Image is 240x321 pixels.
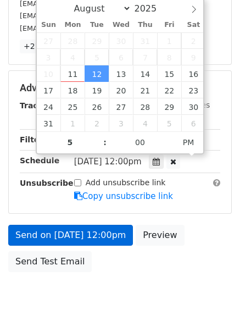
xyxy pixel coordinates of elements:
[157,32,181,49] span: August 1, 2025
[60,98,85,115] span: August 25, 2025
[37,82,61,98] span: August 17, 2025
[86,177,166,189] label: Add unsubscribe link
[131,3,171,14] input: Year
[37,49,61,65] span: August 3, 2025
[8,225,133,246] a: Send on [DATE] 12:00pm
[133,21,157,29] span: Thu
[103,131,107,153] span: :
[181,21,205,29] span: Sat
[85,98,109,115] span: August 26, 2025
[181,65,205,82] span: August 16, 2025
[60,82,85,98] span: August 18, 2025
[181,49,205,65] span: August 9, 2025
[20,12,142,20] small: [EMAIL_ADDRESS][DOMAIN_NAME]
[85,115,109,131] span: September 2, 2025
[20,24,142,32] small: [EMAIL_ADDRESS][DOMAIN_NAME]
[74,191,173,201] a: Copy unsubscribe link
[60,49,85,65] span: August 4, 2025
[181,32,205,49] span: August 2, 2025
[157,49,181,65] span: August 8, 2025
[20,40,66,53] a: +27 more
[109,115,133,131] span: September 3, 2025
[157,21,181,29] span: Fri
[157,82,181,98] span: August 22, 2025
[133,98,157,115] span: August 28, 2025
[37,115,61,131] span: August 31, 2025
[133,82,157,98] span: August 21, 2025
[181,115,205,131] span: September 6, 2025
[85,82,109,98] span: August 19, 2025
[74,157,142,167] span: [DATE] 12:00pm
[109,65,133,82] span: August 13, 2025
[20,179,74,187] strong: Unsubscribe
[37,21,61,29] span: Sun
[85,65,109,82] span: August 12, 2025
[181,98,205,115] span: August 30, 2025
[60,65,85,82] span: August 11, 2025
[133,49,157,65] span: August 7, 2025
[85,21,109,29] span: Tue
[8,251,92,272] a: Send Test Email
[157,65,181,82] span: August 15, 2025
[60,32,85,49] span: July 28, 2025
[157,115,181,131] span: September 5, 2025
[109,82,133,98] span: August 20, 2025
[60,21,85,29] span: Mon
[174,131,204,153] span: Click to toggle
[136,225,184,246] a: Preview
[133,32,157,49] span: July 31, 2025
[37,32,61,49] span: July 27, 2025
[37,65,61,82] span: August 10, 2025
[20,101,57,110] strong: Tracking
[20,82,220,94] h5: Advanced
[85,49,109,65] span: August 5, 2025
[181,82,205,98] span: August 23, 2025
[157,98,181,115] span: August 29, 2025
[20,135,48,144] strong: Filters
[109,21,133,29] span: Wed
[185,268,240,321] iframe: Chat Widget
[37,98,61,115] span: August 24, 2025
[133,65,157,82] span: August 14, 2025
[37,131,104,153] input: Hour
[109,32,133,49] span: July 30, 2025
[109,98,133,115] span: August 27, 2025
[109,49,133,65] span: August 6, 2025
[133,115,157,131] span: September 4, 2025
[85,32,109,49] span: July 29, 2025
[60,115,85,131] span: September 1, 2025
[107,131,174,153] input: Minute
[20,156,59,165] strong: Schedule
